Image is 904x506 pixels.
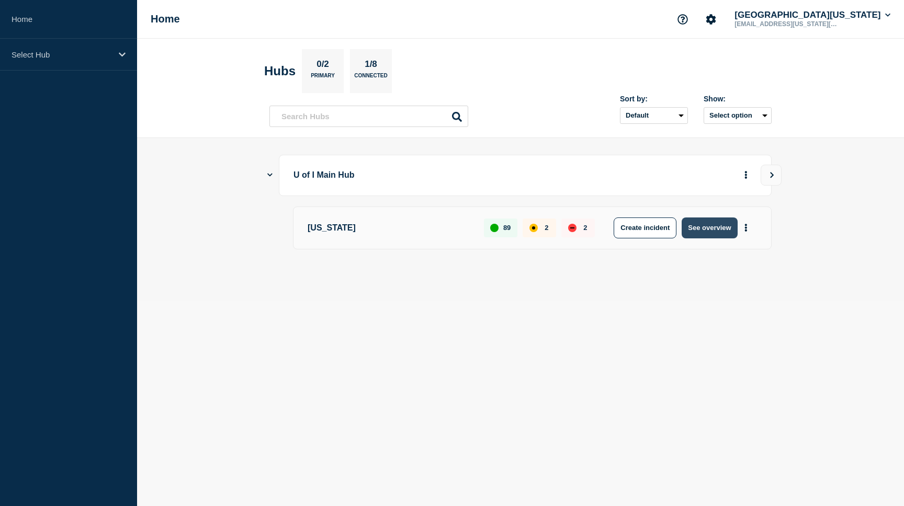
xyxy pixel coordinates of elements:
[311,73,335,84] p: Primary
[614,217,676,238] button: Create incident
[672,8,694,30] button: Support
[545,224,548,232] p: 2
[620,107,688,124] select: Sort by
[503,224,511,232] p: 89
[264,64,296,78] h2: Hubs
[739,166,753,185] button: More actions
[704,107,772,124] button: Select option
[269,106,468,127] input: Search Hubs
[354,73,387,84] p: Connected
[732,20,841,28] p: [EMAIL_ADDRESS][US_STATE][DOMAIN_NAME]
[704,95,772,103] div: Show:
[761,165,782,186] button: View
[682,217,737,238] button: See overview
[620,95,688,103] div: Sort by:
[361,59,381,73] p: 1/8
[12,50,112,59] p: Select Hub
[308,217,472,238] p: [US_STATE]
[732,10,892,20] button: [GEOGRAPHIC_DATA][US_STATE]
[568,224,577,232] div: down
[293,166,583,185] p: U of I Main Hub
[739,218,753,237] button: More actions
[583,224,587,232] p: 2
[267,171,273,179] button: Show Connected Hubs
[313,59,333,73] p: 0/2
[700,8,722,30] button: Account settings
[151,13,180,25] h1: Home
[529,224,538,232] div: affected
[490,224,499,232] div: up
